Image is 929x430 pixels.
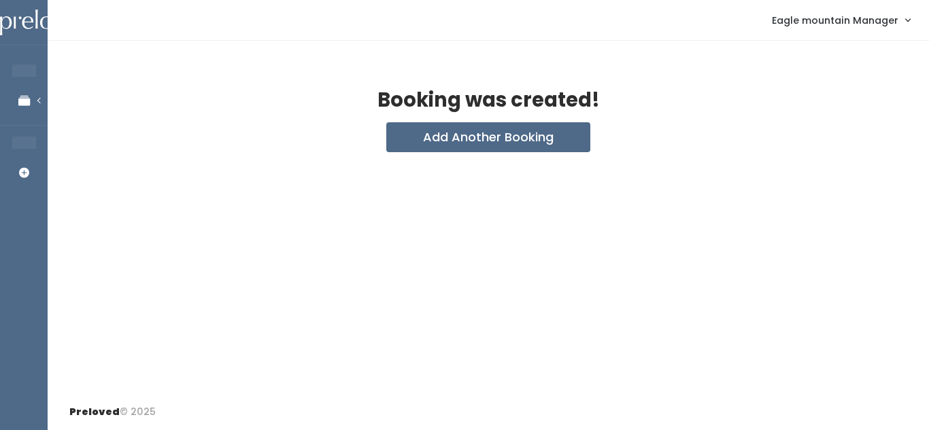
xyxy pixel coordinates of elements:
h2: Booking was created! [377,90,600,111]
span: Preloved [69,405,120,418]
span: Eagle mountain Manager [772,13,898,28]
a: Eagle mountain Manager [758,5,924,35]
div: © 2025 [69,394,156,419]
button: Add Another Booking [386,122,590,152]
